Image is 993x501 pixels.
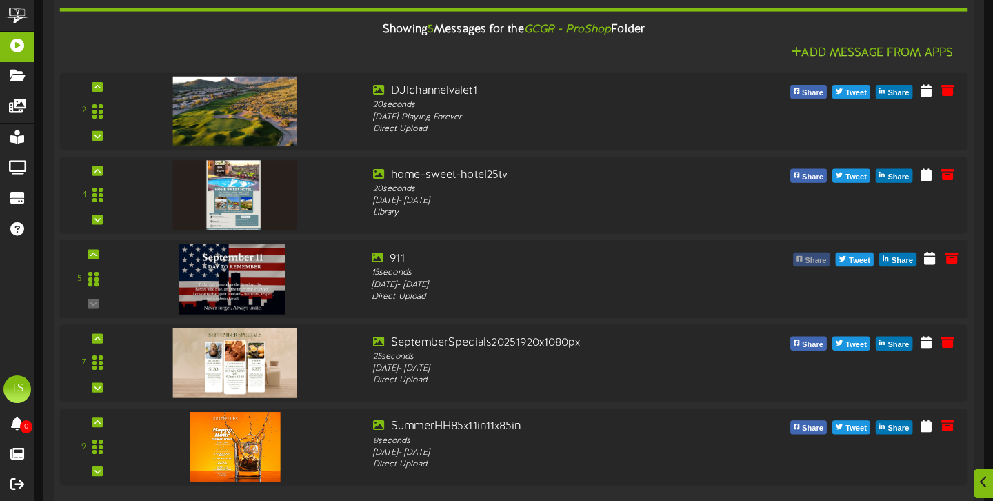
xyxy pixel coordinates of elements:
[885,337,912,353] span: Share
[843,337,870,353] span: Tweet
[876,420,912,434] button: Share
[799,421,826,436] span: Share
[885,86,912,101] span: Share
[373,111,730,123] div: [DATE] - Playing Forever
[793,253,830,266] button: Share
[3,375,31,403] div: TS
[373,83,730,99] div: DJIchannelvalet1
[876,85,912,99] button: Share
[832,85,870,99] button: Tweet
[173,328,297,397] img: a1c60f06-4b4d-4fb9-b286-c1d3aca1ad06.jpg
[372,279,733,292] div: [DATE] - [DATE]
[799,337,826,353] span: Share
[790,337,827,351] button: Share
[790,169,827,183] button: Share
[846,253,873,268] span: Tweet
[790,85,827,99] button: Share
[428,23,434,36] span: 5
[885,421,912,436] span: Share
[832,169,870,183] button: Tweet
[373,195,730,207] div: [DATE] - [DATE]
[373,167,730,183] div: home-sweet-hotel25tv
[885,170,912,185] span: Share
[524,23,612,36] i: GCGR - ProShop
[373,435,730,446] div: 8 seconds
[373,99,730,111] div: 20 seconds
[373,363,730,375] div: [DATE] - [DATE]
[373,419,730,435] div: SummerHH85x11in11x85in
[373,459,730,471] div: Direct Upload
[190,412,281,482] img: 062f3d7b-e1ee-4f42-96f5-c7b12be20b85.png
[373,207,730,219] div: Library
[372,291,733,304] div: Direct Upload
[373,335,730,351] div: SeptemberSpecials20251920x1080px
[20,420,32,433] span: 0
[843,421,870,436] span: Tweet
[173,77,297,146] img: 58ac0bf2-0582-430e-9201-c5641f9beb5f.jpg
[889,253,916,268] span: Share
[802,253,829,268] span: Share
[832,337,870,351] button: Tweet
[876,337,912,351] button: Share
[832,420,870,434] button: Tweet
[790,420,827,434] button: Share
[799,86,826,101] span: Share
[373,375,730,386] div: Direct Upload
[372,251,733,267] div: 911
[373,351,730,363] div: 25 seconds
[373,447,730,459] div: [DATE] - [DATE]
[373,124,730,135] div: Direct Upload
[372,267,733,279] div: 15 seconds
[173,160,297,230] img: 41ab3daa-7401-4b4a-9d88-6693c12a2483.jpg
[843,86,870,101] span: Tweet
[81,441,86,453] div: 9
[799,170,826,185] span: Share
[879,253,916,266] button: Share
[843,170,870,185] span: Tweet
[787,45,957,62] button: Add Message From Apps
[836,253,874,266] button: Tweet
[49,15,978,45] div: Showing Messages for the Folder
[876,169,912,183] button: Share
[373,184,730,195] div: 20 seconds
[179,244,285,314] img: 4839003b-7665-4971-84d0-14ff9d328d64.jpg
